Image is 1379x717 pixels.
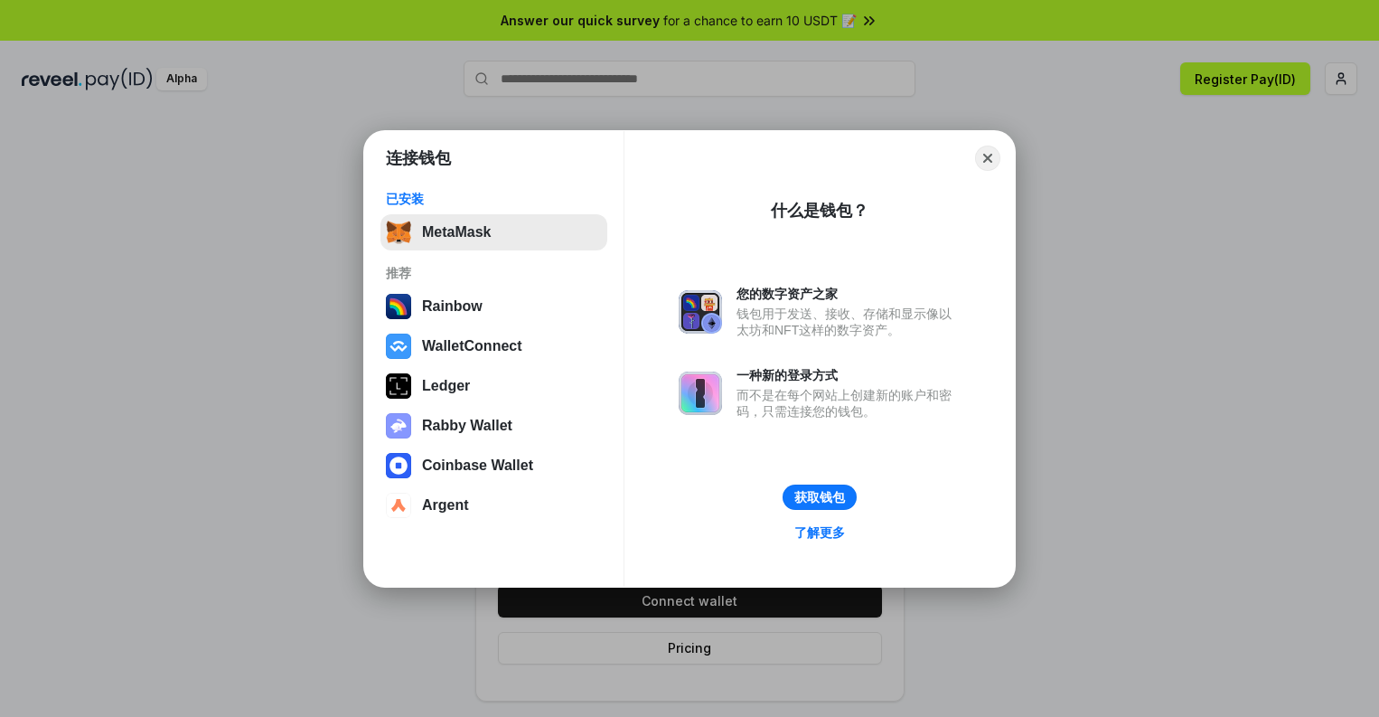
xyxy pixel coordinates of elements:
div: Rainbow [422,298,483,315]
img: svg+xml,%3Csvg%20width%3D%2228%22%20height%3D%2228%22%20viewBox%3D%220%200%2028%2028%22%20fill%3D... [386,493,411,518]
button: WalletConnect [380,328,607,364]
div: Coinbase Wallet [422,458,533,474]
div: 一种新的登录方式 [736,367,961,383]
div: 已安装 [386,191,602,207]
button: Rainbow [380,288,607,325]
img: svg+xml,%3Csvg%20xmlns%3D%22http%3A%2F%2Fwww.w3.org%2F2000%2Fsvg%22%20width%3D%2228%22%20height%3... [386,373,411,399]
button: MetaMask [380,214,607,250]
div: Argent [422,497,469,514]
div: 什么是钱包？ [771,200,868,222]
div: Ledger [422,378,470,394]
img: svg+xml,%3Csvg%20xmlns%3D%22http%3A%2F%2Fwww.w3.org%2F2000%2Fsvg%22%20fill%3D%22none%22%20viewBox... [679,372,722,415]
button: Argent [380,487,607,524]
div: 了解更多 [794,524,845,541]
a: 了解更多 [783,521,856,544]
img: svg+xml,%3Csvg%20fill%3D%22none%22%20height%3D%2233%22%20viewBox%3D%220%200%2035%2033%22%20width%... [386,220,411,245]
div: 您的数字资产之家 [736,286,961,302]
div: 获取钱包 [794,489,845,505]
button: 获取钱包 [783,485,857,510]
img: svg+xml,%3Csvg%20width%3D%2228%22%20height%3D%2228%22%20viewBox%3D%220%200%2028%2028%22%20fill%3D... [386,453,411,478]
img: svg+xml,%3Csvg%20xmlns%3D%22http%3A%2F%2Fwww.w3.org%2F2000%2Fsvg%22%20fill%3D%22none%22%20viewBox... [386,413,411,439]
img: svg+xml,%3Csvg%20width%3D%22120%22%20height%3D%22120%22%20viewBox%3D%220%200%20120%20120%22%20fil... [386,294,411,319]
button: Close [975,146,1000,171]
button: Ledger [380,368,607,404]
div: Rabby Wallet [422,418,512,434]
img: svg+xml,%3Csvg%20xmlns%3D%22http%3A%2F%2Fwww.w3.org%2F2000%2Fsvg%22%20fill%3D%22none%22%20viewBox... [679,290,722,334]
h1: 连接钱包 [386,147,451,169]
button: Rabby Wallet [380,408,607,444]
div: WalletConnect [422,338,522,354]
div: 而不是在每个网站上创建新的账户和密码，只需连接您的钱包。 [736,387,961,420]
button: Coinbase Wallet [380,448,607,484]
img: svg+xml,%3Csvg%20width%3D%2228%22%20height%3D%2228%22%20viewBox%3D%220%200%2028%2028%22%20fill%3D... [386,334,411,359]
div: 钱包用于发送、接收、存储和显示像以太坊和NFT这样的数字资产。 [736,306,961,338]
div: MetaMask [422,224,491,241]
div: 推荐 [386,265,602,281]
